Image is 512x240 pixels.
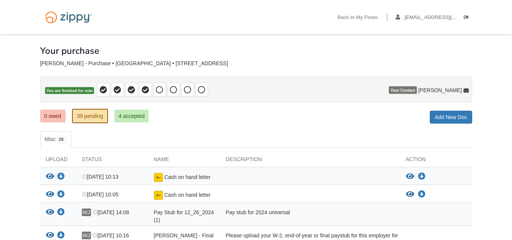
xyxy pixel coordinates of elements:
div: Action [400,155,472,167]
span: Pay Stub for 12_26_2024 (1) [154,209,214,223]
img: Logo [40,8,97,27]
a: Add New Doc [430,111,472,124]
button: View Cash on hand letter [406,191,414,198]
div: Upload [40,155,76,167]
img: Document fully signed [154,173,163,182]
a: 4 accepted [114,110,149,122]
span: [DATE] 10:13 [82,174,119,180]
a: Download Cash on hand letter [57,174,65,180]
span: [PERSON_NAME] [418,86,462,94]
a: Misc [40,131,71,148]
span: You are finished for now [45,87,94,94]
a: Download Cash on hand letter [418,191,426,198]
button: View Cash on hand letter [406,173,414,180]
button: View Cash on hand letter [46,173,54,181]
a: 39 pending [72,109,108,123]
a: Log out [464,14,472,22]
span: [DATE] 10:05 [82,191,119,198]
span: Cash on hand letter [164,174,210,180]
button: View Pay Stub for 12_26_2024 (1) [46,209,54,216]
span: Your Contact [389,86,416,94]
span: Cash on hand letter [164,192,210,198]
a: 0 owed [40,110,66,122]
span: [DATE] 14:08 [92,209,129,215]
button: View William Jackson - Final Paystub for 2024 or W2 for 2024 for Universal Ambulance [46,232,54,240]
a: Download William Jackson - Final Paystub for 2024 or W2 for 2024 for Universal Ambulance [57,233,65,239]
div: Pay stub for 2024 universal [220,209,400,224]
a: edit profile [396,14,492,22]
div: [PERSON_NAME] - Purchase • [GEOGRAPHIC_DATA] • [STREET_ADDRESS] [40,60,472,67]
a: Download Cash on hand letter [57,192,65,198]
a: Download Pay Stub for 12_26_2024 (1) [57,210,65,216]
span: 39 [55,136,66,143]
span: WJ [82,209,91,216]
span: WJ [82,232,91,239]
img: Document fully signed [154,191,163,200]
a: Download Cash on hand letter [418,174,426,180]
div: Status [76,155,148,167]
h1: Your purchase [40,46,99,56]
a: Back to My Flows [338,14,378,22]
div: Description [220,155,400,167]
div: Name [148,155,220,167]
span: [DATE] 10:16 [92,232,129,238]
span: griffin7jackson@gmail.com [404,14,491,20]
button: View Cash on hand letter [46,191,54,199]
